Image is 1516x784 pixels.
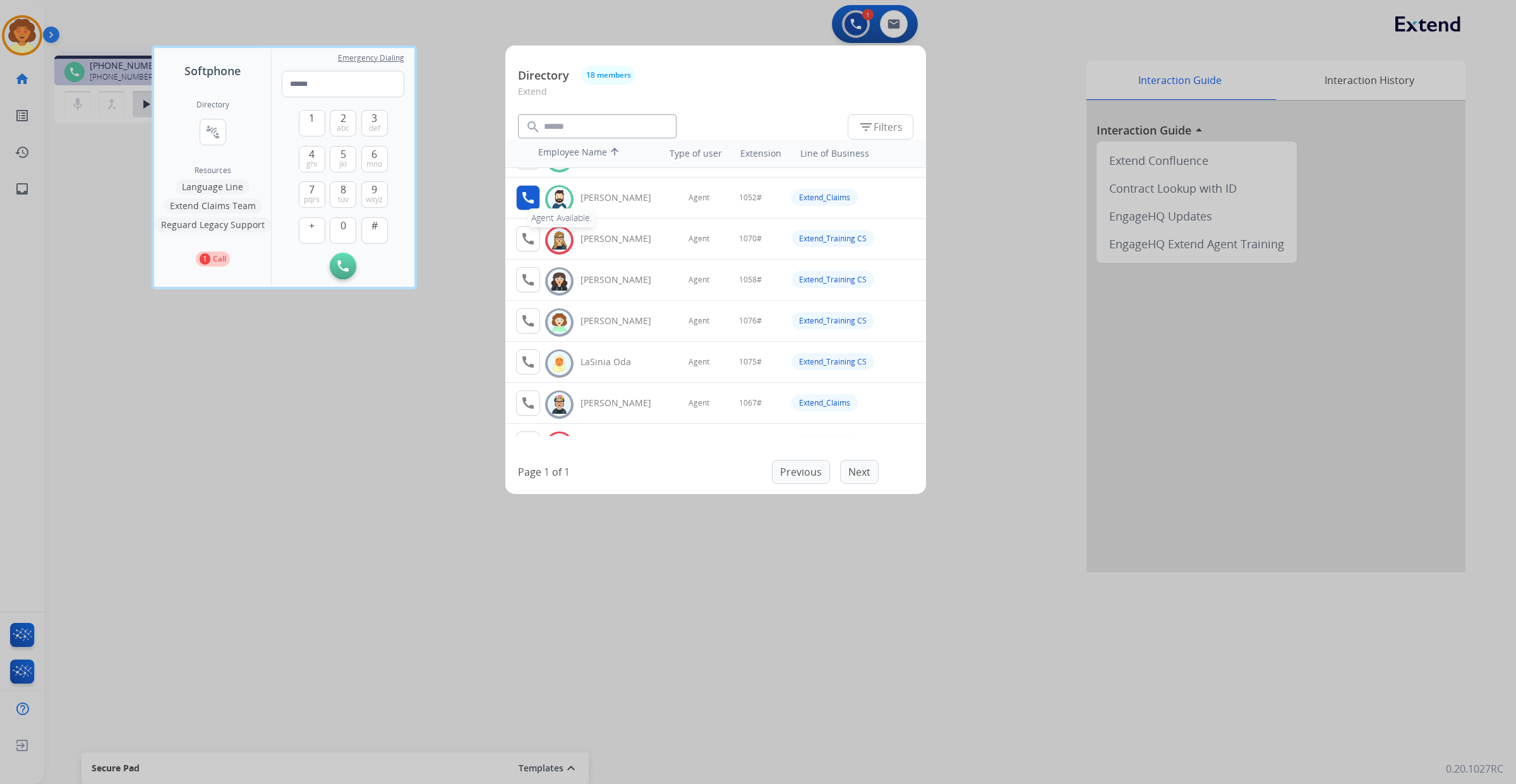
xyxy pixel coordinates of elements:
[739,234,762,244] span: 1070#
[340,147,346,162] span: 5
[739,275,762,285] span: 1058#
[371,218,378,233] span: #
[858,119,874,135] mat-icon: filter_list
[361,181,388,208] button: 9wxyz
[366,195,383,205] span: wxyz
[794,141,920,166] th: Line of Business
[369,123,380,133] span: def
[689,193,709,203] span: Agent
[520,354,536,370] mat-icon: call
[371,111,377,126] span: 3
[689,357,709,367] span: Agent
[550,354,568,373] img: avatar
[299,181,325,208] button: 7pqrs
[518,85,913,108] p: Extend
[791,271,874,288] div: Extend_Training CS
[196,251,230,267] button: 1Call
[520,313,536,329] mat-icon: call
[858,119,903,135] span: Filters
[518,67,569,84] p: Directory
[338,195,349,205] span: tuv
[581,356,665,368] div: LaSinia Oda
[532,140,646,167] th: Employee Name
[330,110,356,136] button: 2abc
[791,394,858,411] div: Extend_Claims
[791,353,874,370] div: Extend_Training CS
[520,231,536,246] mat-icon: call
[689,234,709,244] span: Agent
[205,124,220,140] mat-icon: connect_without_contact
[304,195,320,205] span: pqrs
[309,111,315,126] span: 1
[213,253,226,265] p: Call
[340,218,346,233] span: 0
[739,316,762,326] span: 1076#
[550,190,568,209] img: avatar
[607,146,622,161] mat-icon: arrow_upward
[309,218,315,233] span: +
[734,141,788,166] th: Extension
[791,189,858,206] div: Extend_Claims
[552,464,562,479] p: of
[791,230,874,247] div: Extend_Training CS
[200,253,210,265] p: 1
[689,275,709,285] span: Agent
[337,123,349,133] span: abc
[550,313,568,332] img: avatar
[337,260,349,272] img: call-button
[520,395,536,411] mat-icon: call
[520,190,536,205] mat-icon: call
[299,110,325,136] button: 1
[848,114,913,140] button: Filters
[739,193,762,203] span: 1052#
[581,315,665,327] div: [PERSON_NAME]
[176,179,250,195] button: Language Line
[581,397,665,409] div: [PERSON_NAME]
[582,66,635,85] button: 18 members
[361,217,388,244] button: #
[309,182,315,197] span: 7
[195,166,231,176] span: Resources
[371,182,377,197] span: 9
[371,147,377,162] span: 6
[306,159,317,169] span: ghi
[581,274,665,286] div: [PERSON_NAME]
[581,191,665,204] div: [PERSON_NAME]
[739,398,762,408] span: 1067#
[1446,761,1503,776] p: 0.20.1027RC
[299,146,325,172] button: 4ghi
[739,357,762,367] span: 1075#
[518,464,541,479] p: Page
[309,147,315,162] span: 4
[338,53,404,63] span: Emergency Dialing
[550,231,568,250] img: avatar
[340,182,346,197] span: 8
[791,435,858,452] div: Extend_Claims
[550,272,568,291] img: avatar
[652,141,728,166] th: Type of user
[340,111,346,126] span: 2
[155,217,271,232] button: Reguard Legacy Support
[299,217,325,244] button: +
[196,100,229,110] h2: Directory
[339,159,347,169] span: jkl
[164,198,262,214] button: Extend Claims Team
[361,110,388,136] button: 3def
[520,272,536,287] mat-icon: call
[184,62,241,80] span: Softphone
[330,181,356,208] button: 8tuv
[366,159,382,169] span: mno
[330,146,356,172] button: 5jkl
[791,312,874,329] div: Extend_Training CS
[581,232,665,245] div: [PERSON_NAME]
[689,398,709,408] span: Agent
[330,217,356,244] button: 0
[528,208,595,227] div: Agent Available.
[361,146,388,172] button: 6mno
[516,185,540,210] button: Agent Available.
[550,395,568,414] img: avatar
[689,316,709,326] span: Agent
[526,119,541,135] mat-icon: search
